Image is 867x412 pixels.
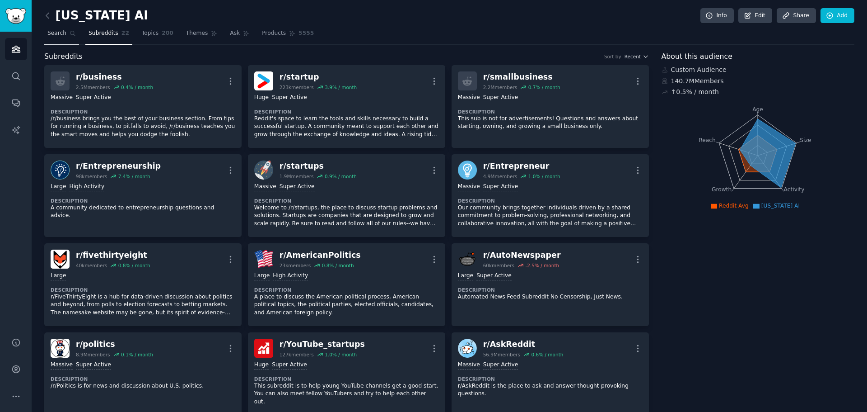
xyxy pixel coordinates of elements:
[142,29,158,38] span: Topics
[139,26,177,45] a: Topics200
[280,173,314,180] div: 1.9M members
[525,262,559,269] div: -2.5 % / month
[44,51,83,62] span: Subreddits
[44,65,242,148] a: r/business2.5Mmembers0.4% / monthMassiveSuper ActiveDescription/r/business brings you the best of...
[528,84,560,90] div: 0.7 % / month
[272,361,307,369] div: Super Active
[458,94,480,102] div: Massive
[248,243,445,326] a: AmericanPoliticsr/AmericanPolitics23kmembers0.8% / monthLargeHigh ActivityDescriptionA place to d...
[51,293,235,317] p: r/FiveThirtyEight is a hub for data-driven discussion about politics and beyond, from polls to el...
[458,361,480,369] div: Massive
[458,376,643,382] dt: Description
[254,287,439,293] dt: Description
[121,351,153,358] div: 0.1 % / month
[280,351,314,358] div: 127k members
[458,109,643,115] dt: Description
[254,272,270,280] div: Large
[254,94,269,102] div: Huge
[254,71,273,90] img: startup
[254,293,439,317] p: A place to discuss the American political process, American political topics, the political parti...
[44,26,79,45] a: Search
[262,29,286,38] span: Products
[662,65,855,75] div: Custom Audience
[777,8,816,24] a: Share
[738,8,772,24] a: Edit
[712,186,732,193] tspan: Growth
[51,382,235,390] p: /r/Politics is for news and discussion about U.S. politics.
[254,361,269,369] div: Huge
[162,29,173,38] span: 200
[452,65,649,148] a: r/smallbusiness2.2Mmembers0.7% / monthMassiveSuper ActiveDescriptionThis sub is not for advertise...
[47,29,66,38] span: Search
[452,243,649,326] a: AutoNewspaperr/AutoNewspaper60kmembers-2.5% / monthLargeSuper ActiveDescriptionAutomated News Fee...
[76,71,153,83] div: r/ business
[254,109,439,115] dt: Description
[121,84,153,90] div: 0.4 % / month
[51,339,70,358] img: politics
[604,53,621,60] div: Sort by
[254,115,439,139] p: Reddit's space to learn the tools and skills necessary to build a successful startup. A community...
[248,65,445,148] a: startupr/startup223kmembers3.9% / monthHugeSuper ActiveDescriptionReddit's space to learn the too...
[121,29,129,38] span: 22
[51,161,70,180] img: Entrepreneurship
[298,29,314,38] span: 5555
[280,71,357,83] div: r/ startup
[280,339,365,350] div: r/ YouTube_startups
[76,250,150,261] div: r/ fivethirtyeight
[483,262,514,269] div: 60k members
[476,272,512,280] div: Super Active
[51,115,235,139] p: /r/business brings you the best of your business section. From tips for running a business, to pi...
[51,376,235,382] dt: Description
[230,29,240,38] span: Ask
[452,154,649,237] a: Entrepreneurr/Entrepreneur4.9Mmembers1.0% / monthMassiveSuper ActiveDescriptionOur community brin...
[280,84,314,90] div: 223k members
[259,26,317,45] a: Products5555
[752,106,763,113] tspan: Age
[44,154,242,237] a: Entrepreneurshipr/Entrepreneurship98kmembers7.4% / monthLargeHigh ActivityDescriptionA community ...
[458,161,477,180] img: Entrepreneur
[483,361,518,369] div: Super Active
[662,51,732,62] span: About this audience
[44,243,242,326] a: fivethirtyeightr/fivethirtyeight40kmembers0.8% / monthLargeDescriptionr/FiveThirtyEight is a hub ...
[76,173,107,180] div: 98k members
[483,173,517,180] div: 4.9M members
[51,204,235,220] p: A community dedicated to entrepreneurship questions and advice.
[51,109,235,115] dt: Description
[76,84,110,90] div: 2.5M members
[118,173,150,180] div: 7.4 % / month
[671,87,719,97] div: ↑ 0.5 % / month
[51,250,70,269] img: fivethirtyeight
[458,115,643,131] p: This sub is not for advertisements! Questions and answers about starting, owning, and growing a s...
[280,262,311,269] div: 23k members
[458,287,643,293] dt: Description
[76,351,110,358] div: 8.9M members
[483,71,560,83] div: r/ smallbusiness
[248,154,445,237] a: startupsr/startups1.9Mmembers0.9% / monthMassiveSuper ActiveDescriptionWelcome to /r/startups, th...
[800,137,811,143] tspan: Size
[458,250,477,269] img: AutoNewspaper
[483,161,560,172] div: r/ Entrepreneur
[458,183,480,191] div: Massive
[227,26,252,45] a: Ask
[254,339,273,358] img: YouTube_startups
[280,250,361,261] div: r/ AmericanPolitics
[76,94,111,102] div: Super Active
[458,198,643,204] dt: Description
[458,293,643,301] p: Automated News Feed Subreddit No Censorship, Just News.
[254,204,439,228] p: Welcome to /r/startups, the place to discuss startup problems and solutions. Startups are compani...
[280,183,315,191] div: Super Active
[69,183,104,191] div: High Activity
[76,262,107,269] div: 40k members
[531,351,563,358] div: 0.6 % / month
[783,186,804,193] tspan: Activity
[254,250,273,269] img: AmericanPolitics
[51,198,235,204] dt: Description
[325,84,357,90] div: 3.9 % / month
[76,361,111,369] div: Super Active
[458,204,643,228] p: Our community brings together individuals driven by a shared commitment to problem-solving, profe...
[719,203,749,209] span: Reddit Avg
[76,161,161,172] div: r/ Entrepreneurship
[325,351,357,358] div: 1.0 % / month
[322,262,354,269] div: 0.8 % / month
[254,376,439,382] dt: Description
